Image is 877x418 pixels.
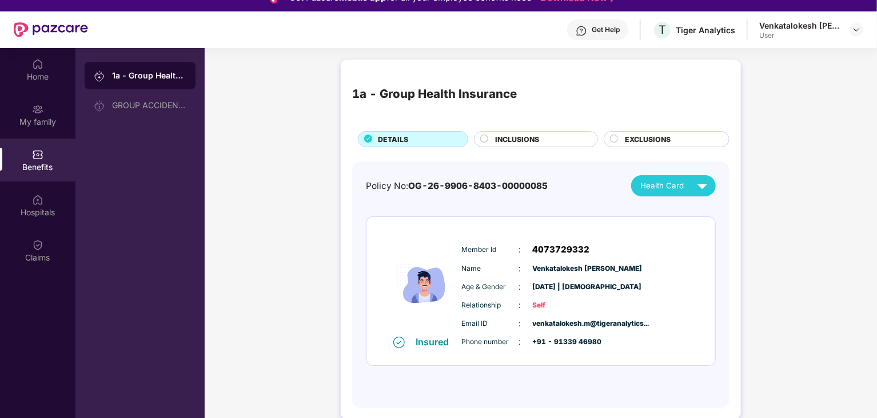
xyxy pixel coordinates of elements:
[519,336,521,348] span: :
[393,337,405,348] img: svg+xml;base64,PHN2ZyB4bWxucz0iaHR0cDovL3d3dy53My5vcmcvMjAwMC9zdmciIHdpZHRoPSIxNiIgaGVpZ2h0PSIxNi...
[576,25,587,37] img: svg+xml;base64,PHN2ZyBpZD0iSGVscC0zMngzMiIgeG1sbnM9Imh0dHA6Ly93d3cudzMub3JnLzIwMDAvc3ZnIiB3aWR0aD...
[112,101,186,110] div: GROUP ACCIDENTAL INSURANCE
[759,20,839,31] div: Venkatalokesh [PERSON_NAME]
[519,317,521,330] span: :
[416,336,456,348] div: Insured
[462,300,519,311] span: Relationship
[519,299,521,311] span: :
[94,100,105,112] img: svg+xml;base64,PHN2ZyB3aWR0aD0iMjAiIGhlaWdodD0iMjAiIHZpZXdCb3g9IjAgMCAyMCAyMCIgZmlsbD0ibm9uZSIgeG...
[112,70,186,81] div: 1a - Group Health Insurance
[378,134,408,145] span: DETAILS
[462,318,519,329] span: Email ID
[533,337,590,348] span: +91 - 91339 46980
[462,263,519,274] span: Name
[32,239,43,251] img: svg+xml;base64,PHN2ZyBpZD0iQ2xhaW0iIHhtbG5zPSJodHRwOi8vd3d3LnczLm9yZy8yMDAwL3N2ZyIgd2lkdGg9IjIwIi...
[676,25,735,36] div: Tiger Analytics
[692,176,712,196] img: svg+xml;base64,PHN2ZyB4bWxucz0iaHR0cDovL3d3dy53My5vcmcvMjAwMC9zdmciIHZpZXdCb3g9IjAgMCAyNCAyNCIgd2...
[32,104,43,115] img: svg+xml;base64,PHN2ZyB3aWR0aD0iMjAiIGhlaWdodD0iMjAiIHZpZXdCb3g9IjAgMCAyMCAyMCIgZmlsbD0ibm9uZSIgeG...
[408,180,548,191] span: OG-26-9906-8403-00000085
[462,337,519,348] span: Phone number
[366,179,548,193] div: Policy No:
[852,25,861,34] img: svg+xml;base64,PHN2ZyBpZD0iRHJvcGRvd24tMzJ4MzIiIHhtbG5zPSJodHRwOi8vd3d3LnczLm9yZy8yMDAwL3N2ZyIgd2...
[533,263,590,274] span: Venkatalokesh [PERSON_NAME]
[533,243,590,257] span: 4073729332
[352,85,517,103] div: 1a - Group Health Insurance
[462,282,519,293] span: Age & Gender
[592,25,620,34] div: Get Help
[631,175,716,196] button: Health Card
[533,318,590,329] span: venkatalokesh.m@tigeranalytics...
[32,58,43,70] img: svg+xml;base64,PHN2ZyBpZD0iSG9tZSIgeG1sbnM9Imh0dHA6Ly93d3cudzMub3JnLzIwMDAvc3ZnIiB3aWR0aD0iMjAiIG...
[462,245,519,255] span: Member Id
[519,281,521,293] span: :
[533,300,590,311] span: Self
[495,134,539,145] span: INCLUSIONS
[390,234,459,336] img: icon
[14,22,88,37] img: New Pazcare Logo
[94,70,105,82] img: svg+xml;base64,PHN2ZyB3aWR0aD0iMjAiIGhlaWdodD0iMjAiIHZpZXdCb3g9IjAgMCAyMCAyMCIgZmlsbD0ibm9uZSIgeG...
[625,134,671,145] span: EXCLUSIONS
[533,282,590,293] span: [DATE] | [DEMOGRAPHIC_DATA]
[519,243,521,256] span: :
[519,262,521,275] span: :
[659,23,666,37] span: T
[640,180,684,192] span: Health Card
[32,149,43,160] img: svg+xml;base64,PHN2ZyBpZD0iQmVuZWZpdHMiIHhtbG5zPSJodHRwOi8vd3d3LnczLm9yZy8yMDAwL3N2ZyIgd2lkdGg9Ij...
[32,194,43,206] img: svg+xml;base64,PHN2ZyBpZD0iSG9zcGl0YWxzIiB4bWxucz0iaHR0cDovL3d3dy53My5vcmcvMjAwMC9zdmciIHdpZHRoPS...
[759,31,839,40] div: User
